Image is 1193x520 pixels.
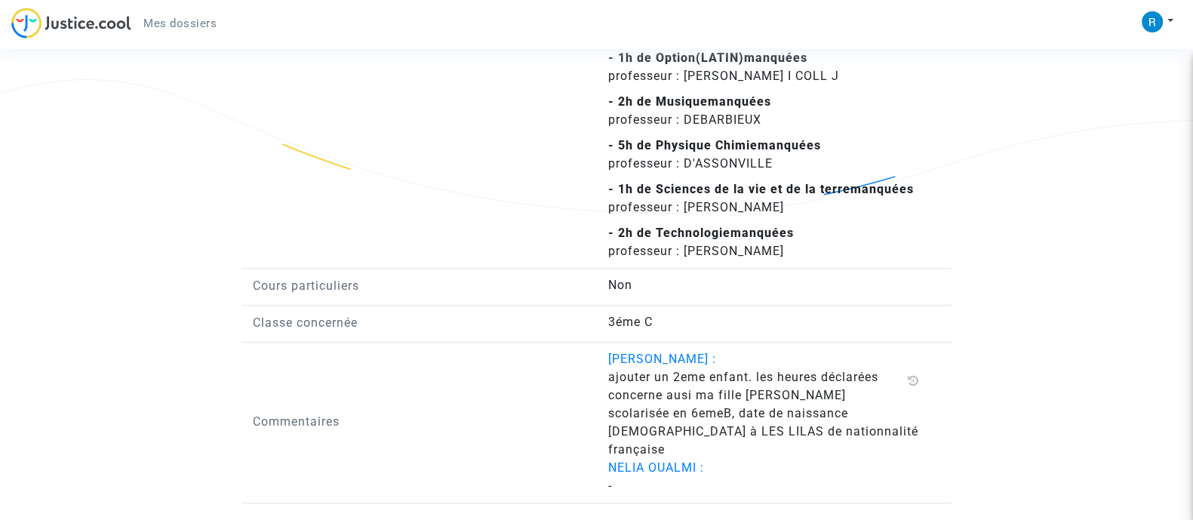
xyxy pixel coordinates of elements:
[607,200,783,214] span: professeur : [PERSON_NAME]
[607,315,652,329] span: 3éme C
[607,352,715,366] span: [PERSON_NAME] :
[607,156,772,171] span: professeur : D'ASSONVILLE
[143,17,217,30] span: Mes dossiers
[607,138,820,152] b: - 5h de Physique Chimie manquées
[607,182,913,196] b: - 1h de Sciences de la vie et de la terre manquées
[607,278,632,292] span: Non
[131,12,229,35] a: Mes dossiers
[253,313,586,332] p: Classe concernée
[607,69,838,83] span: professeur : [PERSON_NAME] I COLL J
[607,460,703,475] span: NELIA OUALMI :
[253,412,586,431] p: Commentaires
[607,478,611,493] span: -
[695,51,743,65] span: (LATIN)
[607,112,761,127] span: professeur : DEBARBIEUX
[1142,11,1163,32] img: ACg8ocKbVICU_WjezWbhaO_EqD8wO0uT587pCB_g8YE3LwTe99c9cQ=s96-c
[607,370,918,457] span: ajouter un 2eme enfant. les heures déclarées concerne ausi ma fille [PERSON_NAME] scolarisée en 6...
[253,276,586,295] p: Cours particuliers
[11,8,131,38] img: jc-logo.svg
[607,226,793,240] b: - 2h de Technologie manquées
[607,51,807,65] b: - 1h de Option manquées
[607,244,783,258] span: professeur : [PERSON_NAME]
[607,94,770,109] b: - 2h de Musique manquées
